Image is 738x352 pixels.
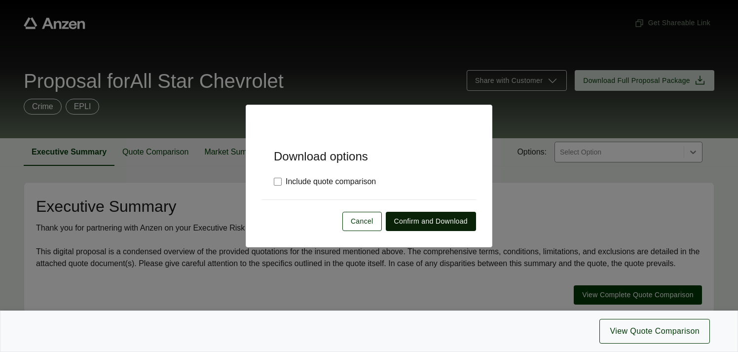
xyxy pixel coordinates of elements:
[342,212,382,231] button: Cancel
[262,133,476,164] h5: Download options
[599,319,710,344] button: View Quote Comparison
[610,325,700,337] span: View Quote Comparison
[274,176,376,188] label: Include quote comparison
[394,216,468,227] span: Confirm and Download
[386,212,476,231] button: Confirm and Download
[351,216,373,227] span: Cancel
